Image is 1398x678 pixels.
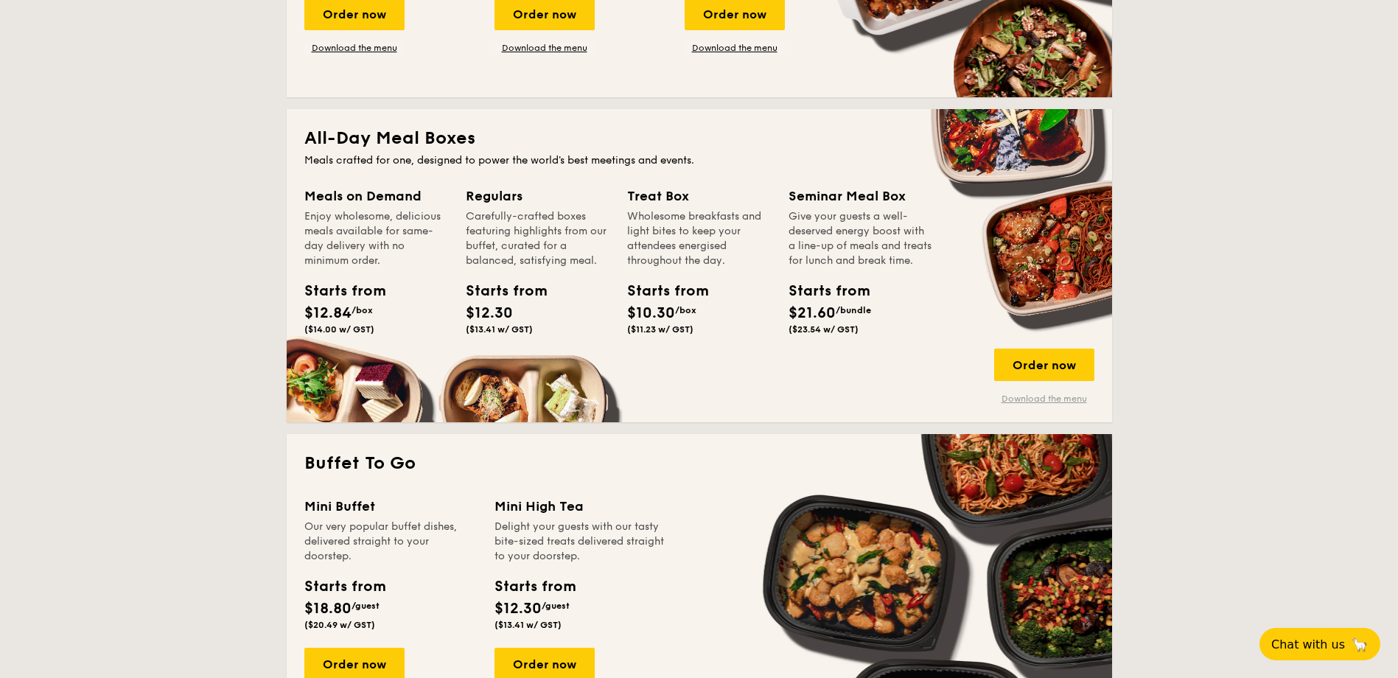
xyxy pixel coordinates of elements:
span: ($11.23 w/ GST) [627,324,693,335]
div: Wholesome breakfasts and light bites to keep your attendees energised throughout the day. [627,209,771,268]
span: $12.30 [466,304,513,322]
a: Download the menu [304,42,405,54]
div: Give your guests a well-deserved energy boost with a line-up of meals and treats for lunch and br... [789,209,932,268]
span: $12.30 [494,600,542,618]
span: ($23.54 w/ GST) [789,324,859,335]
a: Download the menu [685,42,785,54]
div: Starts from [789,280,855,302]
span: $21.60 [789,304,836,322]
div: Our very popular buffet dishes, delivered straight to your doorstep. [304,520,477,564]
div: Carefully-crafted boxes featuring highlights from our buffet, curated for a balanced, satisfying ... [466,209,609,268]
span: ($13.41 w/ GST) [466,324,533,335]
div: Order now [994,349,1094,381]
span: /guest [542,601,570,611]
span: $10.30 [627,304,675,322]
span: ($13.41 w/ GST) [494,620,562,630]
div: Treat Box [627,186,771,206]
div: Mini High Tea [494,496,667,517]
a: Download the menu [494,42,595,54]
div: Meals on Demand [304,186,448,206]
div: Mini Buffet [304,496,477,517]
span: $12.84 [304,304,352,322]
div: Meals crafted for one, designed to power the world's best meetings and events. [304,153,1094,168]
span: Chat with us [1271,637,1345,651]
span: /guest [352,601,380,611]
div: Starts from [494,576,575,598]
span: /bundle [836,305,871,315]
div: Starts from [304,280,371,302]
a: Download the menu [994,393,1094,405]
span: /box [675,305,696,315]
div: Delight your guests with our tasty bite-sized treats delivered straight to your doorstep. [494,520,667,564]
span: 🦙 [1351,636,1369,653]
h2: All-Day Meal Boxes [304,127,1094,150]
h2: Buffet To Go [304,452,1094,475]
div: Starts from [466,280,532,302]
div: Starts from [627,280,693,302]
div: Seminar Meal Box [789,186,932,206]
span: /box [352,305,373,315]
div: Starts from [304,576,385,598]
div: Enjoy wholesome, delicious meals available for same-day delivery with no minimum order. [304,209,448,268]
button: Chat with us🦙 [1259,628,1380,660]
span: $18.80 [304,600,352,618]
span: ($14.00 w/ GST) [304,324,374,335]
span: ($20.49 w/ GST) [304,620,375,630]
div: Regulars [466,186,609,206]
